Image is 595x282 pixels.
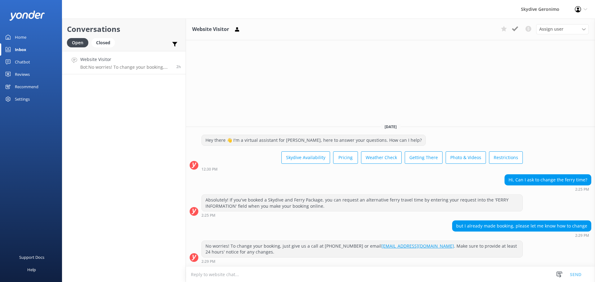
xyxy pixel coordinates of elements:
a: Closed [91,39,118,46]
h2: Conversations [67,23,181,35]
div: Chatbot [15,56,30,68]
button: Restrictions [489,151,523,164]
strong: 2:29 PM [575,234,589,237]
a: Website VisitorBot:No worries! To change your booking, just give us a call at [PHONE_NUMBER] or e... [62,51,186,74]
button: Skydive Availability [281,151,330,164]
div: Sep 30 2025 02:25pm (UTC +08:00) Australia/Perth [505,187,591,191]
div: Help [27,263,36,276]
div: Sep 30 2025 02:29pm (UTC +08:00) Australia/Perth [201,259,523,263]
button: Photo & Videos [446,151,486,164]
span: Sep 30 2025 02:29pm (UTC +08:00) Australia/Perth [176,64,181,69]
div: Reviews [15,68,30,80]
div: Closed [91,38,115,47]
strong: 2:25 PM [575,188,589,191]
div: Support Docs [19,251,44,263]
button: Pricing [333,151,358,164]
a: [EMAIL_ADDRESS][DOMAIN_NAME] [381,243,454,249]
strong: 2:25 PM [201,214,215,217]
img: yonder-white-logo.png [9,11,45,21]
div: Hey there 👋 I'm a virtual assistant for [PERSON_NAME], here to answer your questions. How can I h... [202,135,425,145]
div: Recommend [15,80,38,93]
div: Inbox [15,43,26,56]
h4: Website Visitor [80,56,172,63]
div: Settings [15,93,30,105]
button: Weather Check [361,151,402,164]
p: Bot: No worries! To change your booking, just give us a call at [PHONE_NUMBER] or email [EMAIL_AD... [80,64,172,70]
strong: 12:30 PM [201,167,218,171]
div: Sep 30 2025 02:29pm (UTC +08:00) Australia/Perth [452,233,591,237]
div: No worries! To change your booking, just give us a call at [PHONE_NUMBER] or email . Make sure to... [202,241,522,257]
div: Assign User [536,24,589,34]
div: but I already made booking, please let me know how to change [452,221,591,231]
button: Getting There [405,151,443,164]
strong: 2:29 PM [201,260,215,263]
h3: Website Visitor [192,25,229,33]
div: Sep 30 2025 02:25pm (UTC +08:00) Australia/Perth [201,213,523,217]
a: Open [67,39,91,46]
span: Assign user [539,26,563,33]
span: [DATE] [381,124,400,129]
div: Open [67,38,88,47]
div: Hi, Can I ask to change the ferry time? [505,175,591,185]
div: Absolutely! If you've booked a Skydive and Ferry Package, you can request an alternative ferry tr... [202,195,522,211]
div: Sep 30 2025 12:30pm (UTC +08:00) Australia/Perth [201,167,523,171]
div: Home [15,31,26,43]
